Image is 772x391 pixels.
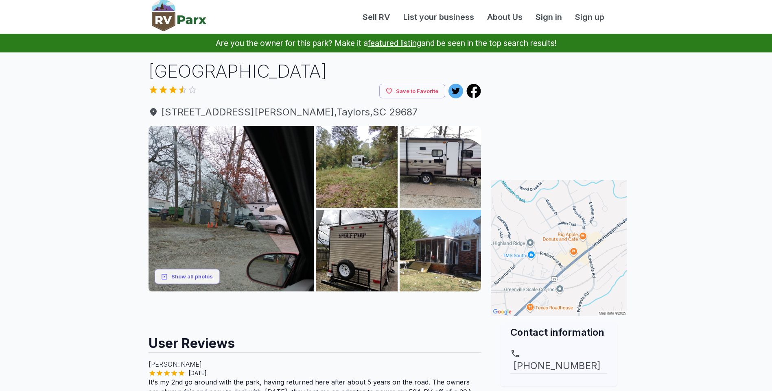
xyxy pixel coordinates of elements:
img: Map for Rainbow RV Park [491,180,627,316]
img: AAcXr8ppyS-_yNpRfLLRLAxu5J9tagHeq0rCB6rxGZztCQtQDxGRSUy62P81OLYPd6LPtWf1fdPVrWPj2Rq_xZEBYfCTtflbS... [316,126,398,208]
p: Are you the owner for this park? Make it a and be seen in the top search results! [10,34,762,52]
button: Show all photos [155,269,220,284]
a: List your business [397,11,481,23]
img: AAcXr8rhvBqi6iLZGeDv8WH4qmI4ZZMVPg7xbYD7TdLNLScaiLL1ZtAGart5mi2aqgspHzSYNjoOUktE477RIhQaaCE809olT... [149,126,314,291]
a: Sign up [569,11,611,23]
span: [DATE] [185,369,210,377]
a: About Us [481,11,529,23]
img: AAcXr8qrmUZ9r5ax2ncPkDtTPFvESw7byIH1O49XKshzkcsXJGExZuauEY-PxaL9Wj1NTffvtXOieEBld9yHooh-fX4pPLB-s... [400,210,481,291]
a: Sign in [529,11,569,23]
a: [PHONE_NUMBER] [510,349,607,373]
h2: User Reviews [149,328,481,352]
img: AAcXr8qCQMDzMUQWSNDp8bJ9l8lXZ59Wnh7aPFkmmmcPkR_8N1XuKcT7hSCVHAXh7o5roowqme00gc1KEEJSSDBPlCXcW_Oke... [400,126,481,208]
a: Sell RV [356,11,397,23]
iframe: Advertisement [491,59,627,161]
p: [PERSON_NAME] [149,359,481,369]
img: AAcXr8pW5ftl0B6YL8XWfmTcxLY2APwEuRqABL5VzXjnZ039G6zjXTAKkCly2othlfrvd9Mh0_hAxHjjSzgAbsbUYEa8O2Een... [316,210,398,291]
h2: Contact information [510,326,607,339]
span: [STREET_ADDRESS][PERSON_NAME] , Taylors , SC 29687 [149,105,481,119]
a: [STREET_ADDRESS][PERSON_NAME],Taylors,SC 29687 [149,105,481,119]
button: Save to Favorite [379,84,445,99]
a: featured listing [368,38,421,48]
h1: [GEOGRAPHIC_DATA] [149,59,481,84]
iframe: Advertisement [149,291,481,328]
